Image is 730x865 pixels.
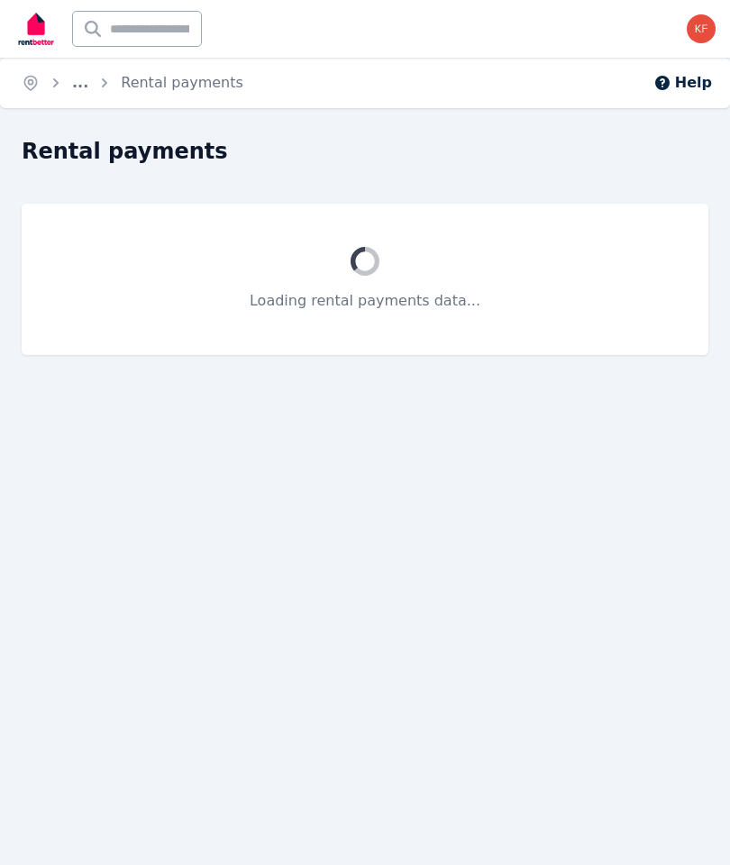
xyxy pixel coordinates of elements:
button: Help [653,72,712,94]
a: ... [72,74,88,91]
img: kflynn852@gmail.com [687,14,716,43]
a: Rental payments [121,74,243,91]
h1: Rental payments [22,137,228,166]
img: RentBetter [14,6,58,51]
p: Loading rental payments data... [65,290,665,312]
